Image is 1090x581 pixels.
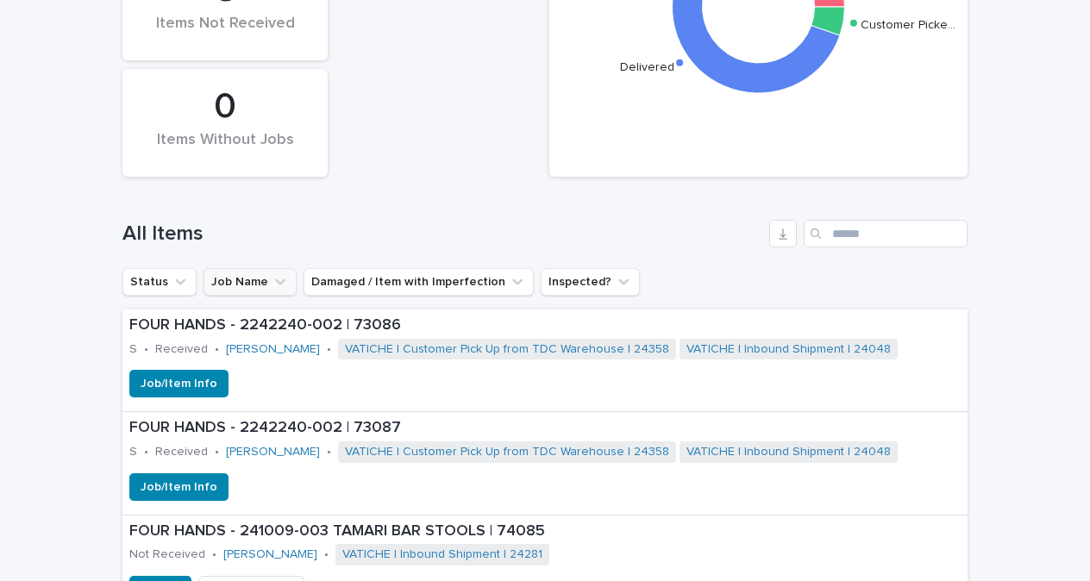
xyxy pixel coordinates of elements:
[129,547,205,562] p: Not Received
[129,473,229,501] button: Job/Item Info
[122,412,968,515] a: FOUR HANDS - 2242240-002 | 73087S•Received•[PERSON_NAME] •VATICHE | Customer Pick Up from TDC War...
[324,547,329,562] p: •
[223,547,317,562] a: [PERSON_NAME]
[155,342,208,357] p: Received
[342,547,542,562] a: VATICHE | Inbound Shipment | 24281
[141,375,217,392] span: Job/Item Info
[152,131,298,167] div: Items Without Jobs
[122,222,762,247] h1: All Items
[327,445,331,459] p: •
[215,342,219,357] p: •
[327,342,331,357] p: •
[204,268,297,296] button: Job Name
[144,445,148,459] p: •
[345,342,669,357] a: VATICHE | Customer Pick Up from TDC Warehouse | 24358
[155,445,208,459] p: Received
[686,445,891,459] a: VATICHE | Inbound Shipment | 24048
[152,15,298,51] div: Items Not Received
[861,19,955,31] text: Customer Picke…
[226,342,320,357] a: [PERSON_NAME]
[345,445,669,459] a: VATICHE | Customer Pick Up from TDC Warehouse | 24358
[129,419,961,438] p: FOUR HANDS - 2242240-002 | 73087
[141,478,217,496] span: Job/Item Info
[129,445,137,459] p: S
[686,342,891,357] a: VATICHE | Inbound Shipment | 24048
[122,309,968,412] a: FOUR HANDS - 2242240-002 | 73086S•Received•[PERSON_NAME] •VATICHE | Customer Pick Up from TDC War...
[129,316,961,335] p: FOUR HANDS - 2242240-002 | 73086
[226,445,320,459] a: [PERSON_NAME]
[541,268,640,296] button: Inspected?
[129,370,229,397] button: Job/Item Info
[212,547,216,562] p: •
[620,61,674,73] text: Delivered
[122,268,197,296] button: Status
[129,342,137,357] p: S
[144,342,148,357] p: •
[152,85,298,128] div: 0
[304,268,534,296] button: Damaged / Item with Imperfection
[129,522,961,541] p: FOUR HANDS - 241009-003 TAMARI BAR STOOLS | 74085
[215,445,219,459] p: •
[804,220,968,247] input: Search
